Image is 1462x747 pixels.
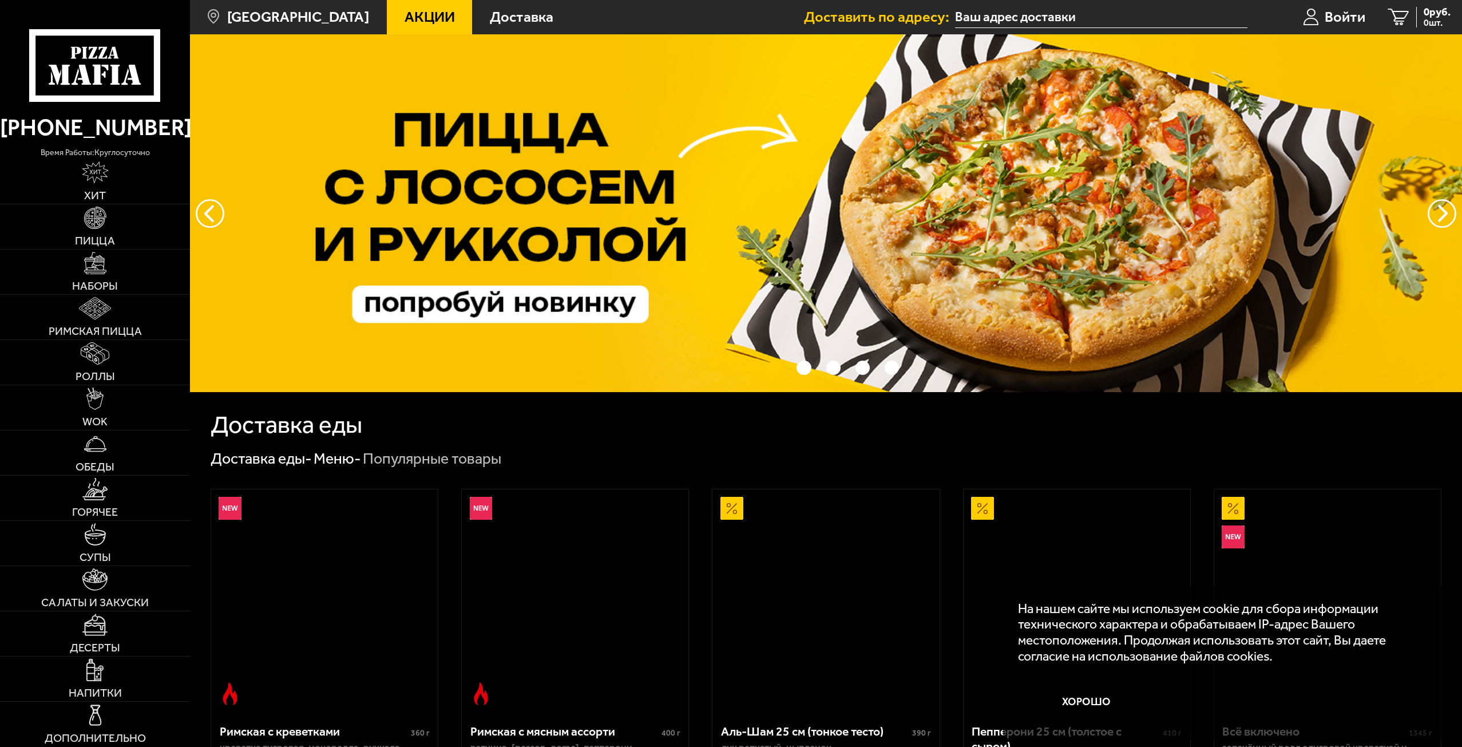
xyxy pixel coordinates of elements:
button: Хорошо [1018,679,1155,725]
img: Акционный [971,497,994,520]
a: АкционныйАль-Шам 25 см (тонкое тесто) [712,489,939,713]
img: Новинка [219,497,241,520]
span: Акции [405,10,455,25]
span: Хит [84,190,106,201]
button: точки переключения [826,361,841,376]
button: точки переключения [885,361,900,376]
span: Десерты [70,642,120,654]
span: Пицца [75,235,115,247]
span: Салаты и закуски [41,597,149,608]
span: 0 шт. [1424,18,1451,27]
img: Акционный [1222,497,1245,520]
span: [GEOGRAPHIC_DATA] [227,10,369,25]
span: 390 г [912,728,931,738]
span: Дополнительно [45,733,146,744]
a: Меню- [314,449,361,468]
img: Острое блюдо [470,682,493,705]
input: Ваш адрес доставки [955,7,1247,28]
div: Аль-Шам 25 см (тонкое тесто) [721,724,909,739]
img: Акционный [720,497,743,520]
p: На нашем сайте мы используем cookie для сбора информации технического характера и обрабатываем IP... [1018,601,1419,664]
button: точки переключения [767,361,782,376]
span: Супы [80,552,111,563]
span: Обеды [76,461,114,473]
a: Доставка еды- [211,449,312,468]
img: Новинка [470,497,493,520]
button: следующий [196,199,224,228]
img: Новинка [1222,525,1245,548]
button: точки переключения [855,361,870,376]
button: точки переключения [797,361,811,376]
span: Римская пицца [49,326,142,337]
span: Роллы [76,371,115,382]
span: Доставить по адресу: [804,10,955,25]
div: Римская с мясным ассорти [470,724,659,739]
h1: Доставка еды [211,413,362,437]
div: Римская с креветками [220,724,408,739]
span: Войти [1325,10,1365,25]
a: НовинкаОстрое блюдоРимская с креветками [211,489,438,713]
span: 360 г [411,728,430,738]
span: Наборы [72,280,118,292]
a: АкционныйНовинкаВсё включено [1214,489,1441,713]
span: Горячее [72,507,118,518]
img: Острое блюдо [219,682,241,705]
span: 400 г [661,728,680,738]
span: Напитки [69,687,122,699]
a: АкционныйПепперони 25 см (толстое с сыром) [964,489,1190,713]
span: WOK [82,416,108,428]
a: НовинкаОстрое блюдоРимская с мясным ассорти [462,489,688,713]
span: 0 руб. [1424,7,1451,18]
div: Популярные товары [363,449,501,469]
button: предыдущий [1428,199,1456,228]
span: Доставка [490,10,553,25]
